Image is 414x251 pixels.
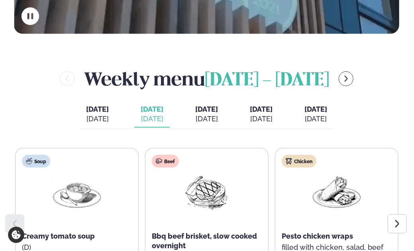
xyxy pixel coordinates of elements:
[205,72,329,89] span: [DATE] - [DATE]
[60,71,75,86] button: menu-btn-left
[156,158,162,164] img: beef.svg
[298,101,334,128] button: [DATE] [DATE]
[304,114,327,124] div: [DATE]
[189,101,224,128] button: [DATE] [DATE]
[250,105,273,113] span: [DATE]
[26,158,32,164] img: soup.svg
[311,174,362,211] img: Wraps.png
[195,105,218,113] span: [DATE]
[86,105,109,114] span: [DATE]
[304,105,327,113] span: [DATE]
[181,174,232,211] img: Beef-Meat.png
[250,114,273,124] div: [DATE]
[51,174,102,211] img: Soup.png
[152,232,257,250] span: Bbq beef brisket, slow cooked overnight
[134,101,170,128] button: [DATE] [DATE]
[80,101,115,128] button: [DATE] [DATE]
[86,114,109,124] div: [DATE]
[141,105,163,113] span: [DATE]
[152,155,179,168] div: Beef
[141,114,163,124] div: [DATE]
[22,155,50,168] div: Soup
[339,71,353,86] button: menu-btn-right
[286,158,292,164] img: chicken.svg
[195,114,218,124] div: [DATE]
[282,155,316,168] div: Chicken
[84,66,329,92] h2: Weekly menu
[8,227,24,243] a: Cookie settings
[22,232,95,240] span: Creamy tomato soup
[282,232,353,240] span: Pesto chicken wraps
[243,101,279,128] button: [DATE] [DATE]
